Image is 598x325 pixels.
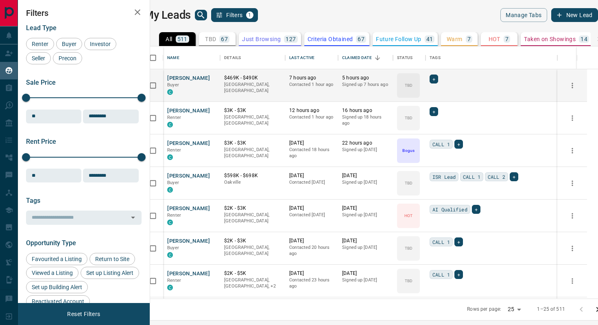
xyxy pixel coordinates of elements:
[26,197,40,204] span: Tags
[144,9,191,22] h1: My Leads
[26,52,51,64] div: Seller
[224,179,281,186] p: Oakville
[524,36,576,42] p: Taken on Showings
[358,36,364,42] p: 67
[405,180,412,186] p: TBD
[472,205,480,214] div: +
[342,140,389,147] p: 22 hours ago
[26,267,79,279] div: Viewed a Listing
[289,81,334,88] p: Contacted 1 hour ago
[53,52,82,64] div: Precon
[224,140,281,147] p: $3K - $3K
[432,205,467,213] span: AI Qualified
[29,298,87,305] span: Reactivated Account
[167,75,210,82] button: [PERSON_NAME]
[405,278,412,284] p: TBD
[167,140,210,147] button: [PERSON_NAME]
[432,140,450,148] span: CALL 1
[566,79,578,92] button: more
[289,140,334,147] p: [DATE]
[289,212,334,218] p: Contacted [DATE]
[289,114,334,121] p: Contacted 1 hour ago
[581,36,587,42] p: 14
[26,295,90,307] div: Reactivated Account
[289,75,334,81] p: 7 hours ago
[224,75,281,81] p: $469K - $490K
[426,36,433,42] p: 41
[537,306,565,313] p: 1–25 of 511
[167,205,210,213] button: [PERSON_NAME]
[457,140,460,148] span: +
[177,36,188,42] p: 511
[167,122,173,127] div: condos.ca
[342,270,389,277] p: [DATE]
[26,38,54,50] div: Renter
[26,79,56,86] span: Sale Price
[221,36,228,42] p: 67
[342,75,389,81] p: 5 hours ago
[566,112,578,124] button: more
[56,38,82,50] div: Buyer
[26,239,76,247] span: Opportunity Type
[393,46,426,69] div: Status
[463,173,480,181] span: CALL 1
[488,173,505,181] span: CALL 2
[89,253,135,265] div: Return to Site
[432,173,456,181] span: ISR Lead
[224,114,281,127] p: [GEOGRAPHIC_DATA], [GEOGRAPHIC_DATA]
[167,278,181,283] span: Renter
[26,138,56,145] span: Rent Price
[504,303,524,315] div: 25
[220,46,285,69] div: Details
[467,306,501,313] p: Rows per page:
[402,147,414,154] p: Bogus
[338,46,393,69] div: Claimed Date
[224,107,281,114] p: $3K - $3K
[62,307,105,321] button: Reset Filters
[475,205,478,213] span: +
[308,36,353,42] p: Criteria Obtained
[167,213,181,218] span: Renter
[289,277,334,290] p: Contacted 23 hours ago
[342,179,389,186] p: Signed up [DATE]
[167,220,173,225] div: condos.ca
[29,256,85,262] span: Favourited a Listing
[467,36,471,42] p: 7
[489,36,500,42] p: HOT
[566,145,578,157] button: more
[87,41,113,47] span: Investor
[342,107,389,114] p: 16 hours ago
[342,205,389,212] p: [DATE]
[195,10,207,20] button: search button
[551,8,598,22] button: New Lead
[224,81,281,94] p: [GEOGRAPHIC_DATA], [GEOGRAPHIC_DATA]
[510,172,518,181] div: +
[404,213,412,219] p: HOT
[29,270,76,276] span: Viewed a Listing
[224,237,281,244] p: $2K - $3K
[342,114,389,127] p: Signed up 18 hours ago
[167,252,173,258] div: condos.ca
[59,41,79,47] span: Buyer
[289,270,334,277] p: [DATE]
[167,285,173,290] div: condos.ca
[167,82,179,88] span: Buyer
[376,36,421,42] p: Future Follow Up
[167,154,173,160] div: condos.ca
[342,212,389,218] p: Signed up [DATE]
[29,41,51,47] span: Renter
[166,36,172,42] p: All
[405,245,412,251] p: TBD
[430,75,438,83] div: +
[289,172,334,179] p: [DATE]
[432,238,450,246] span: CALL 1
[224,270,281,277] p: $2K - $5K
[167,107,210,115] button: [PERSON_NAME]
[167,237,210,245] button: [PERSON_NAME]
[289,205,334,212] p: [DATE]
[405,115,412,121] p: TBD
[224,212,281,224] p: [GEOGRAPHIC_DATA], [GEOGRAPHIC_DATA]
[457,270,460,279] span: +
[342,277,389,283] p: Signed up [DATE]
[285,46,338,69] div: Last Active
